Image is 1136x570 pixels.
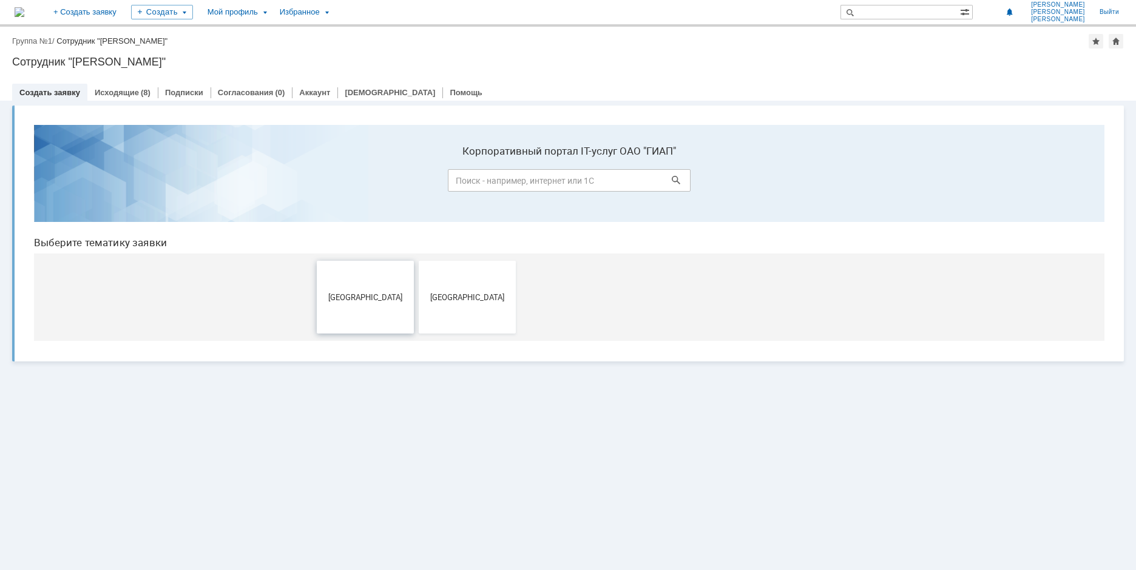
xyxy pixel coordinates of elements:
a: Подписки [165,88,203,97]
a: Исходящие [95,88,139,97]
button: [GEOGRAPHIC_DATA] [292,146,390,218]
div: Сделать домашней страницей [1109,34,1123,49]
div: Добавить в избранное [1089,34,1103,49]
a: Создать заявку [19,88,80,97]
span: [PERSON_NAME] [1031,8,1085,16]
div: Сотрудник "[PERSON_NAME]" [56,36,167,45]
span: [GEOGRAPHIC_DATA] [296,177,386,186]
span: [GEOGRAPHIC_DATA] [398,177,488,186]
a: [DEMOGRAPHIC_DATA] [345,88,435,97]
div: Создать [131,5,193,19]
header: Выберите тематику заявки [10,121,1080,133]
label: Корпоративный портал IT-услуг ОАО "ГИАП" [424,30,666,42]
a: Согласования [218,88,274,97]
span: [PERSON_NAME] [1031,16,1085,23]
img: logo [15,7,24,17]
div: (0) [275,88,285,97]
span: [PERSON_NAME] [1031,1,1085,8]
span: Расширенный поиск [960,5,972,17]
div: Сотрудник "[PERSON_NAME]" [12,56,1124,68]
button: [GEOGRAPHIC_DATA] [394,146,492,218]
div: / [12,36,56,45]
input: Поиск - например, интернет или 1С [424,54,666,76]
a: Аккаунт [299,88,330,97]
a: Перейти на домашнюю страницу [15,7,24,17]
a: Помощь [450,88,482,97]
div: (8) [141,88,150,97]
a: Группа №1 [12,36,52,45]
